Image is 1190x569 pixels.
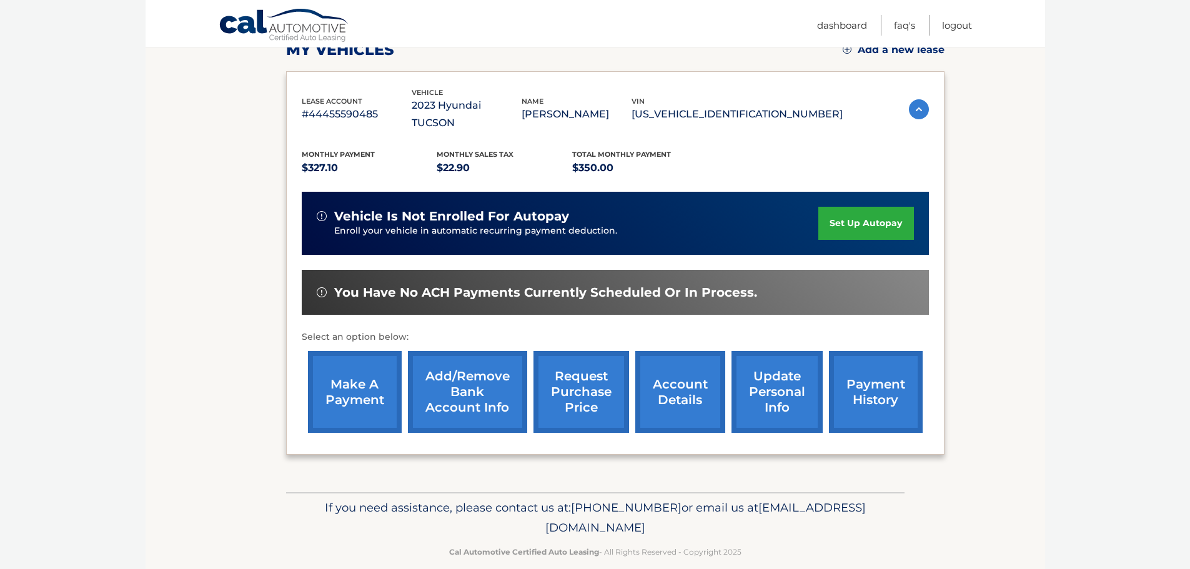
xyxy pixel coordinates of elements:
[302,97,362,106] span: lease account
[894,15,915,36] a: FAQ's
[302,159,437,177] p: $327.10
[302,150,375,159] span: Monthly Payment
[571,500,682,515] span: [PHONE_NUMBER]
[286,41,394,59] h2: my vehicles
[632,106,843,123] p: [US_VEHICLE_IDENTIFICATION_NUMBER]
[572,150,671,159] span: Total Monthly Payment
[632,97,645,106] span: vin
[294,545,896,558] p: - All Rights Reserved - Copyright 2025
[829,351,923,433] a: payment history
[731,351,823,433] a: update personal info
[334,224,819,238] p: Enroll your vehicle in automatic recurring payment deduction.
[219,8,350,44] a: Cal Automotive
[317,211,327,221] img: alert-white.svg
[635,351,725,433] a: account details
[334,285,757,300] span: You have no ACH payments currently scheduled or in process.
[437,159,572,177] p: $22.90
[942,15,972,36] a: Logout
[843,44,945,56] a: Add a new lease
[843,45,851,54] img: add.svg
[412,88,443,97] span: vehicle
[408,351,527,433] a: Add/Remove bank account info
[308,351,402,433] a: make a payment
[302,106,412,123] p: #44455590485
[572,159,708,177] p: $350.00
[449,547,599,557] strong: Cal Automotive Certified Auto Leasing
[522,97,543,106] span: name
[818,207,913,240] a: set up autopay
[317,287,327,297] img: alert-white.svg
[412,97,522,132] p: 2023 Hyundai TUCSON
[302,330,929,345] p: Select an option below:
[437,150,513,159] span: Monthly sales Tax
[533,351,629,433] a: request purchase price
[909,99,929,119] img: accordion-active.svg
[545,500,866,535] span: [EMAIL_ADDRESS][DOMAIN_NAME]
[334,209,569,224] span: vehicle is not enrolled for autopay
[294,498,896,538] p: If you need assistance, please contact us at: or email us at
[522,106,632,123] p: [PERSON_NAME]
[817,15,867,36] a: Dashboard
